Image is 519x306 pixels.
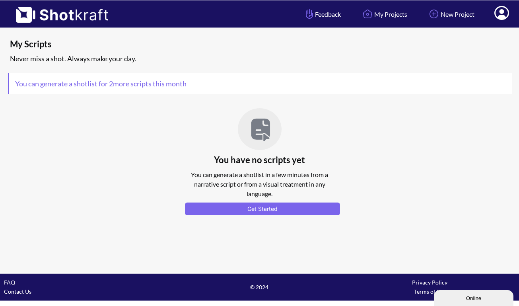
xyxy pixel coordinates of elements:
div: Never miss a shot. Always make your day. [8,52,515,65]
a: My Projects [355,4,413,25]
img: Add Icon [427,7,441,21]
span: 2 more scripts this month [108,79,187,88]
img: Home Icon [361,7,374,21]
button: Get Started [185,203,340,215]
iframe: chat widget [434,288,515,306]
span: You can generate a shotlist for [9,73,192,94]
div: You can generate a shotlist in a few minutes from a narrative script or from a visual treatment i... [180,168,339,201]
img: Hand Icon [304,7,315,21]
span: Feedback [304,10,341,19]
span: © 2024 [174,283,344,292]
span: My Scripts [10,38,387,50]
a: Contact Us [4,288,31,295]
a: New Project [421,4,480,25]
a: FAQ [4,279,15,286]
img: FilePointer Icon [238,108,282,150]
div: Terms of Use [345,287,515,296]
div: Privacy Policy [345,278,515,287]
div: You have no scripts yet [180,102,339,168]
